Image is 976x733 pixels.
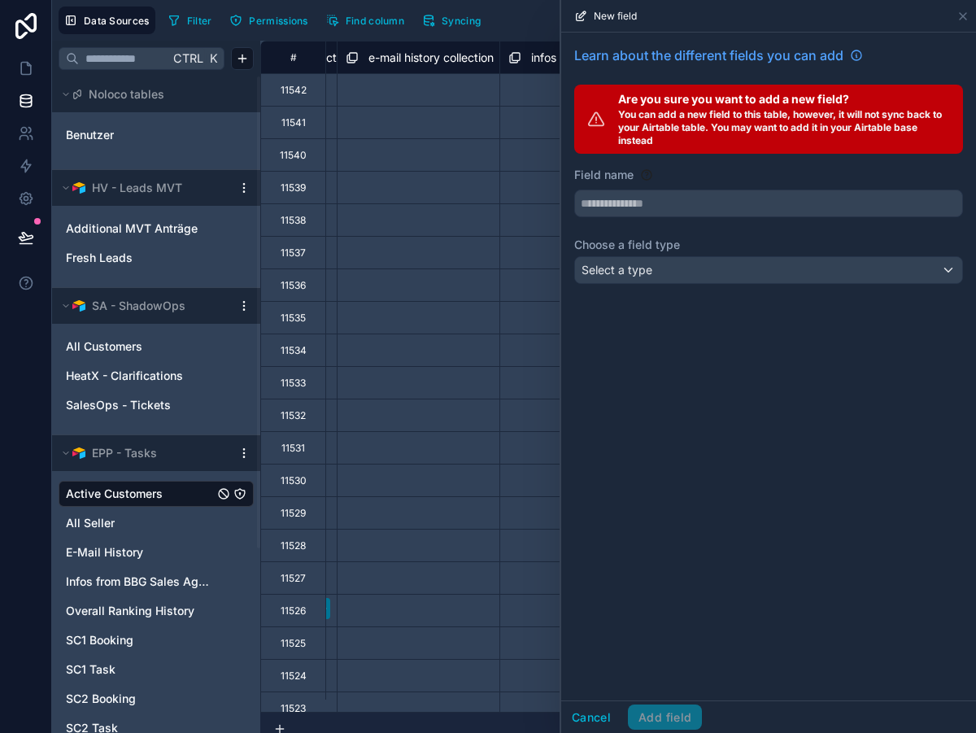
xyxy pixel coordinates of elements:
div: SC1 Booking [59,627,254,653]
span: HeatX - Clarifications [66,368,183,384]
span: New field [594,10,637,23]
a: SalesOps - Tickets [66,397,214,413]
div: Active Customers [59,481,254,507]
button: Airtable LogoHV - Leads MVT [59,177,231,199]
span: Filter [187,15,212,27]
div: 11524 [281,670,307,683]
span: e-mail history collection [368,50,494,66]
button: Syncing [416,8,486,33]
div: 11539 [281,181,306,194]
span: Find column [346,15,404,27]
div: 11537 [281,247,306,260]
a: E-Mail History [66,544,214,561]
div: SC1 Task [59,657,254,683]
div: SC2 Booking [59,686,254,712]
a: HeatX - Clarifications [66,368,214,384]
div: 11523 [281,702,306,715]
label: Field name [574,167,634,183]
span: SC1 Task [66,661,115,678]
div: Overall Ranking History [59,598,254,624]
span: Benutzer [66,127,114,143]
span: Noloco tables [89,86,164,103]
div: E-Mail History [59,539,254,565]
img: Airtable Logo [72,447,85,460]
div: 11533 [281,377,306,390]
span: All Seller [66,515,115,531]
span: Syncing [442,15,481,27]
a: All Seller [66,515,214,531]
span: Are you sure you want to add a new field? [618,91,950,107]
div: Infos from BBG Sales Agencies [59,569,254,595]
span: Select a type [582,263,652,277]
button: Permissions [224,8,313,33]
span: Learn about the different fields you can add [574,46,843,65]
span: EPP - Tasks [92,445,157,461]
a: Active Customers [66,486,214,502]
div: 11542 [281,84,307,97]
span: Additional MVT Anträge [66,220,198,237]
span: SA - ShadowOps [92,298,185,314]
a: SC1 Task [66,661,214,678]
span: Permissions [249,15,307,27]
a: Permissions [224,8,320,33]
div: 11525 [281,637,306,650]
div: 11535 [281,312,306,325]
span: infos from bbg sales agencies collection [531,50,744,66]
span: Data Sources [84,15,150,27]
div: All Seller [59,510,254,536]
div: Benutzer [59,122,254,148]
div: 11528 [281,539,306,552]
div: 11526 [281,604,306,617]
a: SC1 Booking [66,632,214,648]
div: 11531 [281,442,305,455]
div: 11536 [281,279,306,292]
label: Choose a field type [574,237,963,253]
img: Airtable Logo [72,181,85,194]
button: Data Sources [59,7,155,34]
span: E-Mail History [66,544,143,561]
div: Fresh Leads [59,245,254,271]
div: 11527 [281,572,306,585]
div: 11532 [281,409,306,422]
span: SC1 Booking [66,632,133,648]
div: All Customers [59,334,254,360]
button: Noloco tables [59,83,244,106]
a: Benutzer [66,127,198,143]
span: HV - Leads MVT [92,180,182,196]
span: K [207,53,219,64]
div: 11534 [281,344,307,357]
a: All Customers [66,338,214,355]
div: SalesOps - Tickets [59,392,254,418]
button: Select a type [574,256,963,284]
button: Find column [320,8,410,33]
span: You can add a new field to this table, however, it will not sync back to your Airtable table. You... [618,108,950,147]
a: Fresh Leads [66,250,214,266]
span: Fresh Leads [66,250,133,266]
span: Ctrl [172,48,205,68]
a: Additional MVT Anträge [66,220,214,237]
div: HeatX - Clarifications [59,363,254,389]
div: 11529 [281,507,306,520]
span: SalesOps - Tickets [66,397,171,413]
span: All Customers [66,338,142,355]
a: SC2 Booking [66,691,214,707]
button: Cancel [561,705,621,731]
a: Infos from BBG Sales Agencies [66,574,214,590]
div: 11541 [281,116,306,129]
div: 11538 [281,214,306,227]
span: SC2 Booking [66,691,136,707]
div: 11540 [280,149,307,162]
div: 11530 [281,474,307,487]
a: Learn about the different fields you can add [574,46,863,65]
button: Airtable LogoSA - ShadowOps [59,295,231,317]
span: Overall Ranking History [66,603,194,619]
a: Syncing [416,8,493,33]
span: Active Customers [66,486,163,502]
div: # [273,51,313,63]
button: Filter [162,8,218,33]
a: Overall Ranking History [66,603,214,619]
div: Additional MVT Anträge [59,216,254,242]
button: Airtable LogoEPP - Tasks [59,442,231,465]
img: Airtable Logo [72,299,85,312]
